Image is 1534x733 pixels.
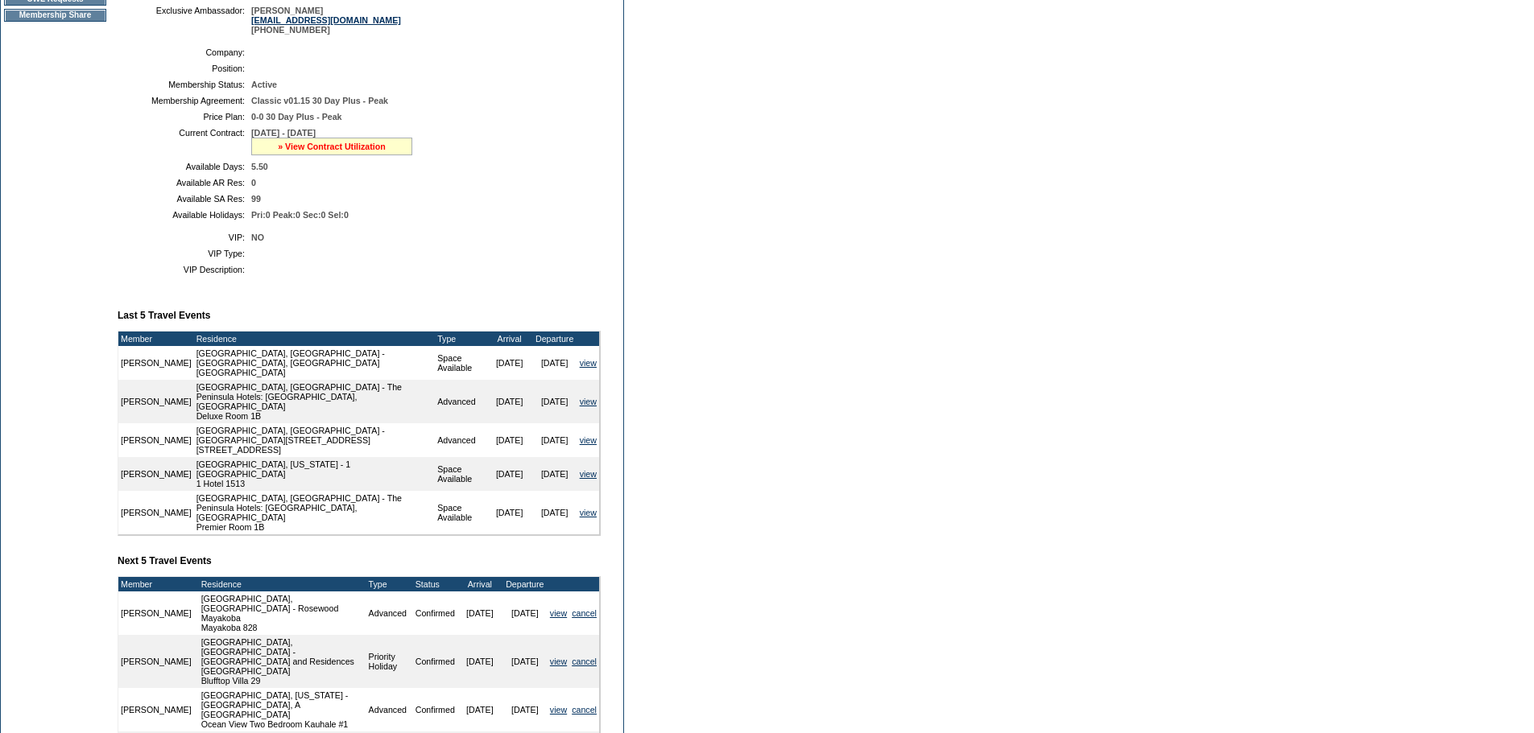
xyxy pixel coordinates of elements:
[435,491,486,534] td: Space Available
[194,331,436,346] td: Residence
[487,423,532,457] td: [DATE]
[487,331,532,346] td: Arrival
[118,423,194,457] td: [PERSON_NAME]
[532,380,577,423] td: [DATE]
[457,688,502,731] td: [DATE]
[194,491,436,534] td: [GEOGRAPHIC_DATA], [GEOGRAPHIC_DATA] - The Peninsula Hotels: [GEOGRAPHIC_DATA], [GEOGRAPHIC_DATA]...
[572,657,597,666] a: cancel
[118,331,194,346] td: Member
[550,608,567,618] a: view
[124,6,245,35] td: Exclusive Ambassador:
[366,635,413,688] td: Priority Holiday
[502,688,548,731] td: [DATE]
[118,591,194,635] td: [PERSON_NAME]
[580,397,597,406] a: view
[118,457,194,491] td: [PERSON_NAME]
[124,64,245,73] td: Position:
[502,577,548,591] td: Departure
[532,457,577,491] td: [DATE]
[124,210,245,220] td: Available Holidays:
[550,657,567,666] a: view
[251,80,277,89] span: Active
[580,469,597,479] a: view
[251,112,342,121] span: 0-0 30 Day Plus - Peak
[487,457,532,491] td: [DATE]
[532,331,577,346] td: Departure
[487,346,532,380] td: [DATE]
[4,9,106,22] td: Membership Share
[572,608,597,618] a: cancel
[118,310,210,321] b: Last 5 Travel Events
[124,194,245,204] td: Available SA Res:
[194,380,436,423] td: [GEOGRAPHIC_DATA], [GEOGRAPHIC_DATA] - The Peninsula Hotels: [GEOGRAPHIC_DATA], [GEOGRAPHIC_DATA]...
[251,233,264,242] span: NO
[457,635,502,688] td: [DATE]
[251,15,401,25] a: [EMAIL_ADDRESS][DOMAIN_NAME]
[580,358,597,368] a: view
[532,423,577,457] td: [DATE]
[124,80,245,89] td: Membership Status:
[124,162,245,171] td: Available Days:
[251,210,349,220] span: Pri:0 Peak:0 Sec:0 Sel:0
[413,591,457,635] td: Confirmed
[487,380,532,423] td: [DATE]
[435,457,486,491] td: Space Available
[532,346,577,380] td: [DATE]
[118,635,194,688] td: [PERSON_NAME]
[251,128,316,138] span: [DATE] - [DATE]
[413,577,457,591] td: Status
[278,142,386,151] a: » View Contract Utilization
[435,331,486,346] td: Type
[124,265,245,274] td: VIP Description:
[366,577,413,591] td: Type
[366,688,413,731] td: Advanced
[194,346,436,380] td: [GEOGRAPHIC_DATA], [GEOGRAPHIC_DATA] - [GEOGRAPHIC_DATA], [GEOGRAPHIC_DATA] [GEOGRAPHIC_DATA]
[124,128,245,155] td: Current Contract:
[199,635,366,688] td: [GEOGRAPHIC_DATA], [GEOGRAPHIC_DATA] - [GEOGRAPHIC_DATA] and Residences [GEOGRAPHIC_DATA] Bluffto...
[199,591,366,635] td: [GEOGRAPHIC_DATA], [GEOGRAPHIC_DATA] - Rosewood Mayakoba Mayakoba 828
[502,591,548,635] td: [DATE]
[199,577,366,591] td: Residence
[124,233,245,242] td: VIP:
[118,688,194,731] td: [PERSON_NAME]
[435,346,486,380] td: Space Available
[194,423,436,457] td: [GEOGRAPHIC_DATA], [GEOGRAPHIC_DATA] - [GEOGRAPHIC_DATA][STREET_ADDRESS] [STREET_ADDRESS]
[532,491,577,534] td: [DATE]
[251,96,388,105] span: Classic v01.15 30 Day Plus - Peak
[502,635,548,688] td: [DATE]
[124,47,245,57] td: Company:
[199,688,366,731] td: [GEOGRAPHIC_DATA], [US_STATE] - [GEOGRAPHIC_DATA], A [GEOGRAPHIC_DATA] Ocean View Two Bedroom Kau...
[124,249,245,258] td: VIP Type:
[413,635,457,688] td: Confirmed
[124,96,245,105] td: Membership Agreement:
[118,577,194,591] td: Member
[413,688,457,731] td: Confirmed
[251,6,401,35] span: [PERSON_NAME] [PHONE_NUMBER]
[580,508,597,517] a: view
[572,705,597,714] a: cancel
[550,705,567,714] a: view
[580,435,597,445] a: view
[457,591,502,635] td: [DATE]
[118,380,194,423] td: [PERSON_NAME]
[118,555,212,566] b: Next 5 Travel Events
[124,178,245,187] td: Available AR Res:
[457,577,502,591] td: Arrival
[194,457,436,491] td: [GEOGRAPHIC_DATA], [US_STATE] - 1 [GEOGRAPHIC_DATA] 1 Hotel 1513
[118,346,194,380] td: [PERSON_NAME]
[251,162,268,171] span: 5.50
[251,178,256,187] span: 0
[118,491,194,534] td: [PERSON_NAME]
[251,194,261,204] span: 99
[124,112,245,121] td: Price Plan:
[487,491,532,534] td: [DATE]
[366,591,413,635] td: Advanced
[435,380,486,423] td: Advanced
[435,423,486,457] td: Advanced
